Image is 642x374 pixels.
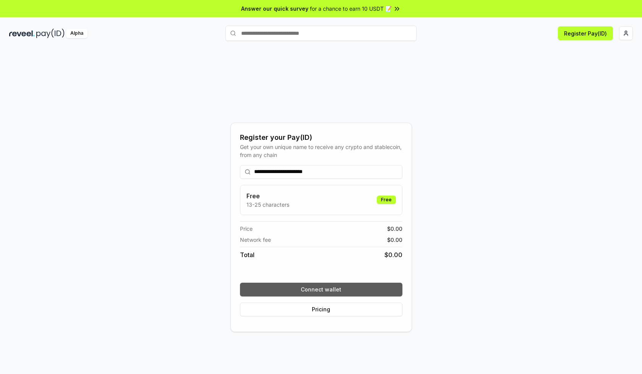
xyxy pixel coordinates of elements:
div: Register your Pay(ID) [240,132,402,143]
div: Alpha [66,29,88,38]
p: 13-25 characters [246,201,289,209]
span: $ 0.00 [384,250,402,259]
span: $ 0.00 [387,236,402,244]
h3: Free [246,191,289,201]
button: Register Pay(ID) [558,26,613,40]
img: reveel_dark [9,29,35,38]
img: pay_id [36,29,65,38]
div: Get your own unique name to receive any crypto and stablecoin, from any chain [240,143,402,159]
div: Free [377,196,396,204]
span: $ 0.00 [387,225,402,233]
span: Answer our quick survey [241,5,308,13]
span: Total [240,250,255,259]
span: Price [240,225,253,233]
span: for a chance to earn 10 USDT 📝 [310,5,392,13]
button: Connect wallet [240,283,402,296]
span: Network fee [240,236,271,244]
button: Pricing [240,303,402,316]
